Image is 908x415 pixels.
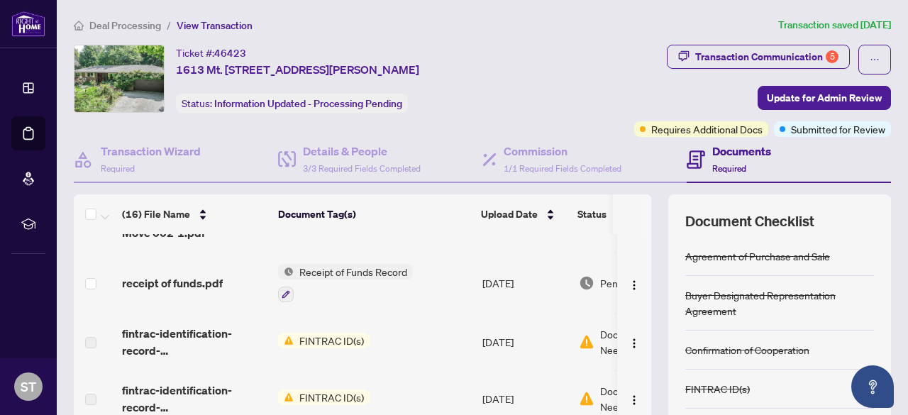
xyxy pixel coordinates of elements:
button: Status IconFINTRAC ID(s) [278,333,370,348]
span: receipt of funds.pdf [122,275,223,292]
img: Status Icon [278,264,294,280]
span: Required [101,163,135,174]
button: Status IconFINTRAC ID(s) [278,389,370,405]
div: 5 [826,50,838,63]
th: Document Tag(s) [272,194,475,234]
img: Document Status [579,391,594,406]
span: Requires Additional Docs [651,121,763,137]
button: Status IconReceipt of Funds Record [278,264,413,302]
th: Status [572,194,692,234]
h4: Documents [712,143,771,160]
h4: Transaction Wizard [101,143,201,160]
h4: Commission [504,143,621,160]
span: FINTRAC ID(s) [294,389,370,405]
img: Logo [629,394,640,406]
button: Logo [623,387,646,410]
th: (16) File Name [116,194,272,234]
span: (16) File Name [122,206,190,222]
img: Status Icon [278,333,294,348]
span: Document Needs Work [600,326,674,358]
img: logo [11,11,45,37]
span: Pending Review [600,275,671,291]
span: Status [577,206,607,222]
div: Agreement of Purchase and Sale [685,248,830,264]
img: Logo [629,338,640,349]
div: Confirmation of Cooperation [685,342,809,358]
div: Transaction Communication [695,45,838,68]
span: Deal Processing [89,19,161,32]
img: IMG-S12177845_1.jpg [74,45,164,112]
span: Submitted for Review [791,121,885,137]
td: [DATE] [477,314,573,370]
span: View Transaction [177,19,253,32]
span: ellipsis [870,55,880,65]
button: Open asap [851,365,894,408]
span: 1613 Mt. [STREET_ADDRESS][PERSON_NAME] [176,61,419,78]
span: Document Checklist [685,211,814,231]
li: / [167,17,171,33]
span: fintrac-identification-record-[PERSON_NAME]-20250916-062343 1.pdf [122,325,267,359]
div: FINTRAC ID(s) [685,381,750,397]
span: home [74,21,84,31]
span: 1/1 Required Fields Completed [504,163,621,174]
span: Required [712,163,746,174]
h4: Details & People [303,143,421,160]
span: Receipt of Funds Record [294,264,413,280]
td: [DATE] [477,253,573,314]
img: Document Status [579,334,594,350]
img: Logo [629,280,640,291]
div: Ticket #: [176,45,246,61]
span: 46423 [214,47,246,60]
span: Document Needs Work [600,383,674,414]
div: Buyer Designated Representation Agreement [685,287,874,319]
span: ST [21,377,36,397]
button: Update for Admin Review [758,86,891,110]
span: Information Updated - Processing Pending [214,97,402,110]
span: 3/3 Required Fields Completed [303,163,421,174]
th: Upload Date [475,194,572,234]
span: FINTRAC ID(s) [294,333,370,348]
span: Update for Admin Review [767,87,882,109]
img: Document Status [579,275,594,291]
button: Logo [623,272,646,294]
img: Status Icon [278,389,294,405]
div: Status: [176,94,408,113]
button: Transaction Communication5 [667,45,850,69]
article: Transaction saved [DATE] [778,17,891,33]
button: Logo [623,331,646,353]
span: Upload Date [481,206,538,222]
